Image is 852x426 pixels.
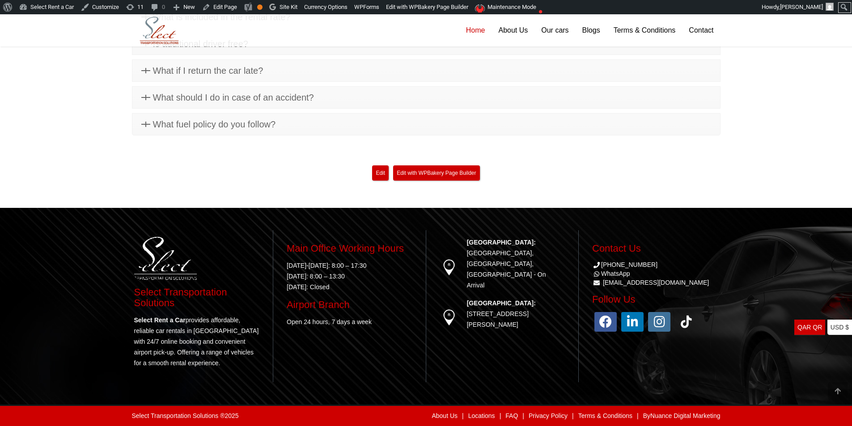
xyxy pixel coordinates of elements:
[132,114,720,135] a: What fuel policy do you follow?
[153,66,263,76] span: What if I return the car late?
[529,412,568,419] a: Privacy Policy
[132,87,720,108] a: What should I do in case of an accident?
[592,243,718,254] h3: Contact Us
[280,4,297,10] span: Site Kit
[132,60,720,81] a: What if I return the car late?
[536,2,545,10] i: ●
[534,14,575,46] a: Our cars
[134,315,260,368] p: provides affordable, reliable car rentals in [GEOGRAPHIC_DATA] with 24/7 online booking and conve...
[500,413,501,419] label: |
[492,14,534,46] a: About Us
[372,165,389,181] a: Edit"Home"
[572,413,574,419] label: |
[467,239,536,246] strong: [GEOGRAPHIC_DATA]:
[287,260,412,292] p: [DATE]-[DATE]: 8:00 – 17:30 [DATE]: 8:00 – 13:30 [DATE]: Closed
[287,299,412,310] h3: Airport Branch
[153,93,314,102] span: What should I do in case of an accident?
[134,287,260,308] h3: Select Transportation Solutions
[576,14,607,46] a: Blogs
[522,413,524,419] label: |
[467,299,536,307] strong: [GEOGRAPHIC_DATA]:
[225,412,238,419] span: 2025
[505,412,518,419] a: FAQ
[467,249,546,289] a: [GEOGRAPHIC_DATA], [GEOGRAPHIC_DATA], [GEOGRAPHIC_DATA] - On Arrival
[134,316,186,324] strong: Select Rent a Car
[432,412,458,419] a: About Us
[475,4,486,13] img: Maintenance mode is disabled
[393,165,479,181] a: Edit with WPBakery Page Builder
[827,320,852,335] a: USD $
[287,316,412,327] p: Open 24 hours, 7 days a week
[257,4,263,10] div: OK
[467,310,529,328] a: [STREET_ADDRESS][PERSON_NAME]
[153,119,276,129] span: What fuel policy do you follow?
[578,412,632,419] a: Terms & Conditions
[132,413,239,419] div: Select Transportation Solutions ®
[459,14,492,46] a: Home
[780,4,823,10] span: [PERSON_NAME]
[794,320,825,335] a: QAR QR
[468,412,495,419] a: Locations
[291,410,720,422] div: By
[287,243,412,254] h3: Main Office Working Hours
[592,270,630,277] a: WhatsApp
[603,279,709,286] a: [EMAIL_ADDRESS][DOMAIN_NAME]
[650,412,720,419] a: Nuance Digital Marketing
[134,15,184,46] img: Select Rent a Car
[592,261,657,268] a: [PHONE_NUMBER]
[592,294,718,305] h3: Follow Us
[637,413,639,419] label: |
[607,14,682,46] a: Terms & Conditions
[682,14,720,46] a: Contact
[462,413,464,419] label: |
